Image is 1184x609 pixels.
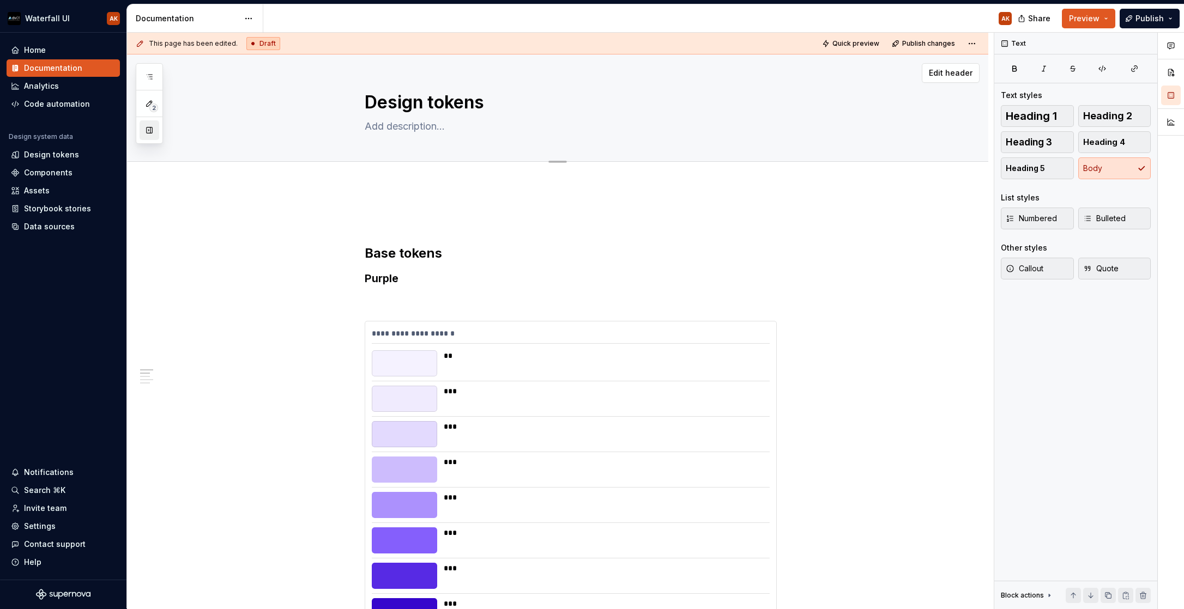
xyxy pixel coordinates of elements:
div: Data sources [24,221,75,232]
div: AK [110,14,118,23]
button: Contact support [7,535,120,553]
div: Block actions [1001,588,1054,603]
span: Publish changes [902,39,955,48]
div: Design tokens [24,149,79,160]
div: Help [24,557,41,568]
span: Bulleted [1083,213,1126,224]
textarea: Design tokens [363,89,775,115]
div: Storybook stories [24,203,91,214]
div: Assets [24,185,50,196]
div: Waterfall UI [25,13,70,24]
div: Documentation [136,13,239,24]
a: Home [7,41,120,59]
span: Heading 1 [1006,111,1057,121]
span: Heading 2 [1083,111,1132,121]
button: Heading 2 [1078,105,1151,127]
div: Invite team [24,503,67,514]
button: Quick preview [819,36,884,51]
div: Analytics [24,81,59,92]
span: Callout [1006,263,1043,274]
button: Waterfall UIAK [2,7,124,30]
div: Block actions [1001,591,1044,600]
span: Share [1028,13,1050,24]
a: Storybook stories [7,200,120,217]
div: Search ⌘K [24,485,65,496]
span: Preview [1069,13,1100,24]
span: Heading 3 [1006,137,1052,148]
button: Callout [1001,258,1074,279]
span: This page has been edited. [149,39,238,48]
span: Heading 4 [1083,137,1125,148]
button: Publish changes [889,36,960,51]
div: Design system data [9,132,73,141]
button: Share [1012,9,1058,28]
svg: Supernova Logo [36,589,90,600]
div: Home [24,45,46,56]
div: Text styles [1001,90,1042,101]
span: Draft [259,39,276,48]
a: Documentation [7,59,120,77]
button: Numbered [1001,208,1074,229]
a: Code automation [7,95,120,113]
span: Numbered [1006,213,1057,224]
a: Invite team [7,500,120,517]
div: Settings [24,521,56,532]
div: Code automation [24,99,90,109]
div: List styles [1001,192,1040,203]
button: Bulleted [1078,208,1151,229]
span: Quick preview [832,39,879,48]
h2: Base tokens [365,245,777,262]
div: Components [24,167,73,178]
span: 2 [149,103,158,112]
div: Notifications [24,467,74,478]
button: Notifications [7,464,120,481]
button: Publish [1120,9,1180,28]
button: Help [7,553,120,571]
button: Heading 3 [1001,131,1074,153]
button: Quote [1078,258,1151,279]
button: Edit header [922,63,980,83]
button: Search ⌘K [7,482,120,499]
a: Design tokens [7,146,120,163]
button: Preview [1062,9,1115,28]
button: Heading 5 [1001,157,1074,179]
h3: Purple [365,271,777,286]
span: Quote [1083,263,1119,274]
a: Data sources [7,218,120,235]
div: Other styles [1001,242,1047,253]
span: Edit header [929,68,972,78]
button: Heading 1 [1001,105,1074,127]
button: Heading 4 [1078,131,1151,153]
img: 7a0241b0-c510-47ef-86be-6cc2f0d29437.png [8,12,21,25]
a: Assets [7,182,120,199]
a: Settings [7,517,120,535]
div: Documentation [24,63,82,74]
a: Analytics [7,77,120,95]
div: AK [1001,14,1010,23]
div: Contact support [24,539,86,550]
a: Components [7,164,120,181]
span: Publish [1135,13,1164,24]
span: Heading 5 [1006,163,1045,174]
